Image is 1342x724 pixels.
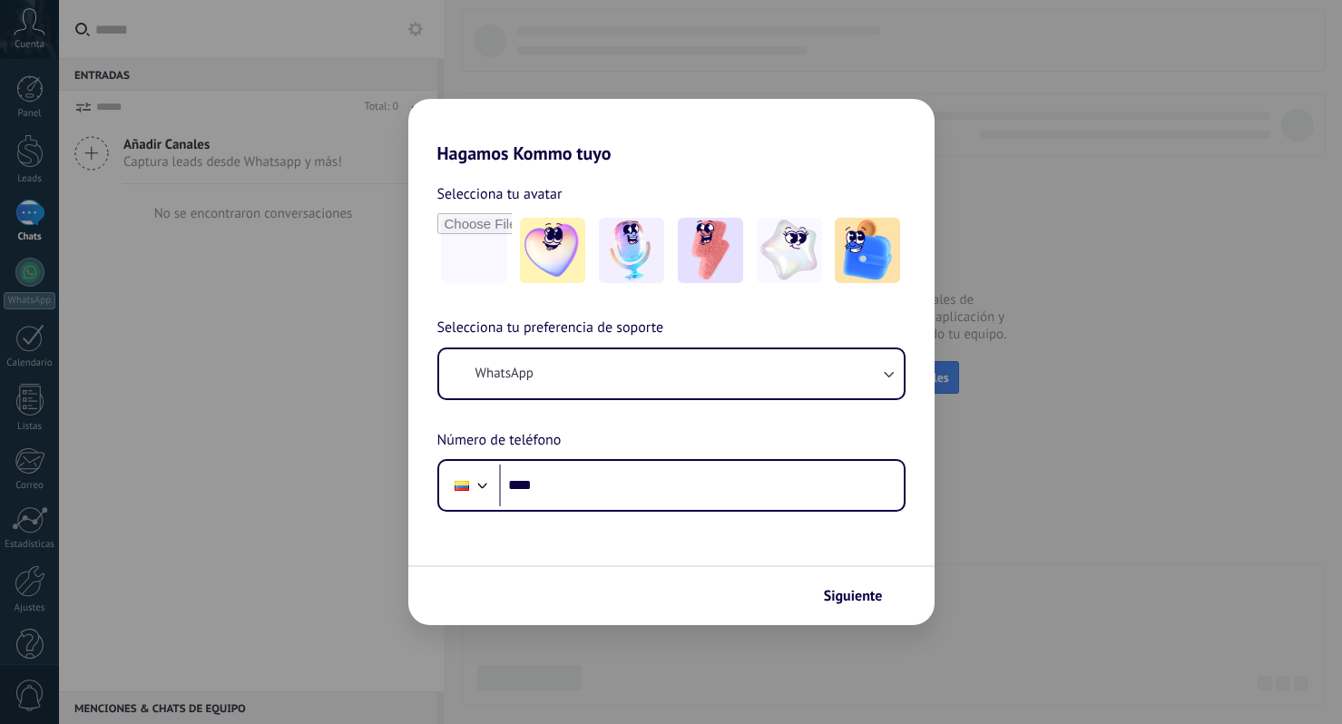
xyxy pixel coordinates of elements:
[408,99,935,164] h2: Hagamos Kommo tuyo
[599,218,664,283] img: -2.jpeg
[824,590,883,602] span: Siguiente
[437,317,664,340] span: Selecciona tu preferencia de soporte
[835,218,900,283] img: -5.jpeg
[816,581,907,611] button: Siguiente
[475,365,534,383] span: WhatsApp
[445,466,479,504] div: Ecuador: + 593
[520,218,585,283] img: -1.jpeg
[678,218,743,283] img: -3.jpeg
[437,429,562,453] span: Número de teléfono
[437,182,563,206] span: Selecciona tu avatar
[757,218,822,283] img: -4.jpeg
[439,349,904,398] button: WhatsApp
